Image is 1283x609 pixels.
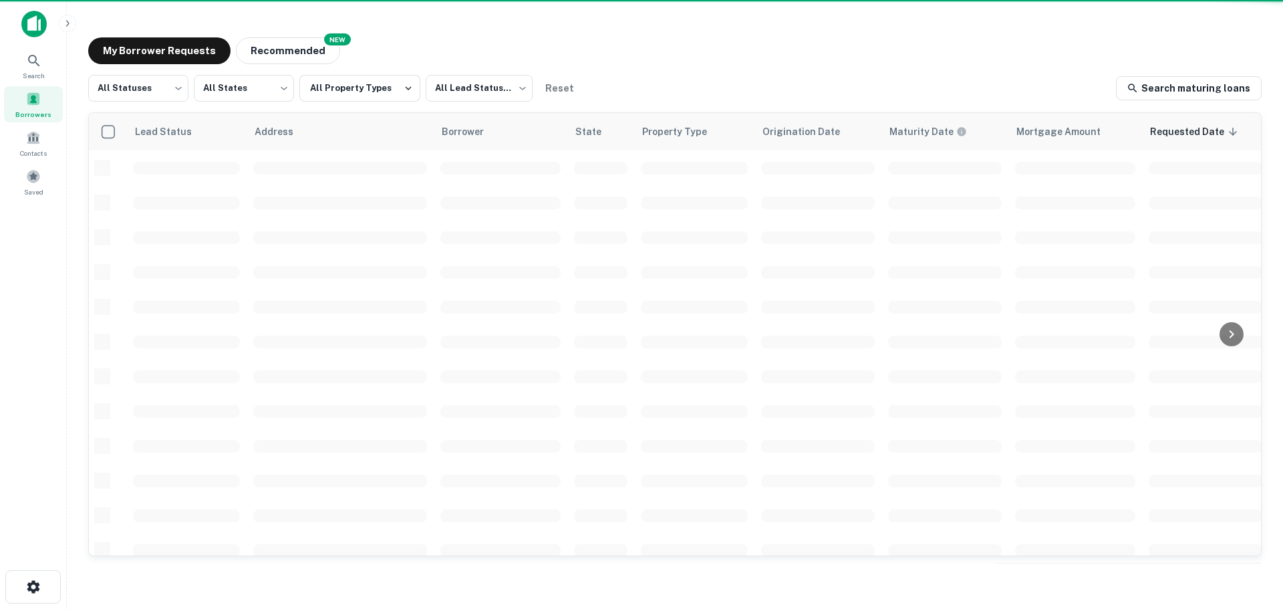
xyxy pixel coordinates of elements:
th: Mortgage Amount [1008,113,1142,150]
th: Borrower [434,113,567,150]
button: My Borrower Requests [88,37,231,64]
span: Origination Date [762,124,857,140]
th: Requested Date [1142,113,1269,150]
th: Origination Date [754,113,881,150]
th: State [567,113,634,150]
div: All States [194,71,294,106]
span: Maturity dates displayed may be estimated. Please contact the lender for the most accurate maturi... [889,124,984,139]
button: Reset [538,75,581,102]
button: Recommended [236,37,340,64]
span: Property Type [642,124,724,140]
iframe: Chat Widget [1216,502,1283,566]
span: Mortgage Amount [1016,124,1118,140]
a: Borrowers [4,86,63,122]
div: All Statuses [88,71,188,106]
a: Saved [4,164,63,200]
th: Address [247,113,434,150]
div: NEW [324,33,351,45]
a: Contacts [4,125,63,161]
span: Saved [24,187,43,197]
th: Lead Status [126,113,247,150]
span: State [575,124,619,140]
span: Contacts [20,148,47,158]
span: Address [255,124,311,140]
th: Property Type [634,113,754,150]
span: Search [23,70,45,81]
img: capitalize-icon.png [21,11,47,37]
button: All Property Types [299,75,420,102]
th: Maturity dates displayed may be estimated. Please contact the lender for the most accurate maturi... [881,113,1008,150]
span: Borrowers [15,109,51,120]
a: Search maturing loans [1116,76,1262,100]
h6: Maturity Date [889,124,954,139]
a: Search [4,47,63,84]
span: Borrower [442,124,501,140]
span: Lead Status [134,124,209,140]
div: Maturity dates displayed may be estimated. Please contact the lender for the most accurate maturi... [889,124,967,139]
div: All Lead Statuses [426,71,533,106]
span: Requested Date [1150,124,1242,140]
